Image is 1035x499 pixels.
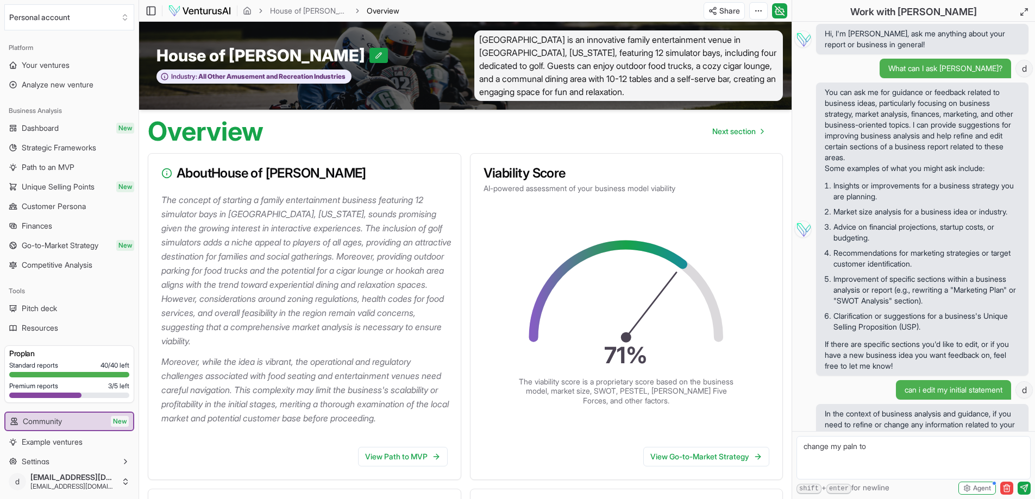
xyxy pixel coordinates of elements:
span: Share [719,5,740,16]
p: Moreover, while the idea is vibrant, the operational and regulatory challenges associated with fo... [161,355,452,425]
li: Advice on financial projections, startup costs, or budgeting. [833,219,1020,245]
a: Go-to-Market StrategyNew [4,237,134,254]
span: can i edit my initial statement [905,384,1002,395]
span: Settings [22,456,49,467]
h3: About House of [PERSON_NAME] [161,167,448,180]
a: Resources [4,319,134,337]
li: Insights or improvements for a business strategy you are planning. [833,178,1020,204]
nav: breadcrumb [243,5,399,16]
button: Settings [4,453,134,470]
a: Pitch deck [4,300,134,317]
p: The viability score is a proprietary score based on the business model, market size, SWOT, PESTEL... [518,377,735,406]
div: Platform [4,39,134,56]
textarea: change my paln to [796,436,1031,479]
div: Business Analysis [4,102,134,119]
span: Example ventures [22,437,83,447]
span: Industry: [171,72,197,81]
a: Path to an MVP [4,159,134,176]
span: d [1016,382,1032,398]
a: Strategic Frameworks [4,139,134,156]
p: You can ask me for guidance or feedback related to business ideas, particularly focusing on busin... [825,87,1020,163]
a: View Go-to-Market Strategy [643,447,769,466]
span: Community [23,416,62,427]
span: [GEOGRAPHIC_DATA] is an innovative family entertainment venue in [GEOGRAPHIC_DATA], [US_STATE], f... [474,30,783,101]
span: d [1016,60,1032,77]
p: Some examples of what you might ask include: [825,163,1020,174]
a: CommunityNew [5,413,133,430]
p: AI-powered assessment of your business model viability [484,183,770,194]
span: Finances [22,220,52,231]
span: Path to an MVP [22,162,74,173]
span: d [9,473,26,490]
span: House of [PERSON_NAME] [156,46,369,65]
span: Strategic Frameworks [22,142,96,153]
span: Hi, I'm [PERSON_NAME], ask me anything about your report or business in general! [825,28,1020,50]
span: 3 / 5 left [108,382,129,390]
span: All Other Amusement and Recreation Industries [197,72,346,81]
span: New [111,416,129,427]
span: [EMAIL_ADDRESS][DOMAIN_NAME] [30,482,117,491]
a: Example ventures [4,433,134,451]
span: In the context of business analysis and guidance, if you need to refine or change any information... [825,408,1020,484]
a: DashboardNew [4,119,134,137]
a: Unique Selling PointsNew [4,178,134,195]
text: 71 % [605,341,648,368]
a: Finances [4,217,134,235]
p: If there are specific sections you'd like to edit, or if you have a new business idea you want fe... [825,339,1020,371]
span: + for newline [796,482,889,494]
button: Agent [958,482,996,495]
li: Improvement of specific sections within a business analysis or report (e.g., rewriting a "Marketi... [833,271,1020,308]
span: New [116,181,134,192]
span: What can I ask [PERSON_NAME]? [888,63,1002,74]
a: Analyze new venture [4,76,134,93]
span: 40 / 40 left [101,361,129,370]
h2: Work with [PERSON_NAME] [850,4,977,20]
span: Go-to-Market Strategy [22,240,98,251]
span: Premium reports [9,382,58,390]
img: logo [168,4,231,17]
span: Standard reports [9,361,58,370]
nav: pagination [704,121,772,142]
span: Resources [22,323,58,333]
button: d[EMAIL_ADDRESS][DOMAIN_NAME][EMAIL_ADDRESS][DOMAIN_NAME] [4,469,134,495]
span: Overview [367,5,399,16]
button: Share [704,2,745,20]
img: Vera [794,30,812,48]
img: Vera [794,220,812,238]
span: Pitch deck [22,303,57,314]
span: Competitive Analysis [22,260,92,270]
li: Clarification or suggestions for a business's Unique Selling Proposition (USP). [833,308,1020,334]
button: Industry:All Other Amusement and Recreation Industries [156,70,352,84]
button: Select an organization [4,4,134,30]
span: Your ventures [22,60,70,71]
kbd: shift [796,484,821,494]
div: Tools [4,282,134,300]
span: New [116,123,134,134]
a: House of [PERSON_NAME] [270,5,348,16]
span: Agent [973,484,991,492]
span: Analyze new venture [22,79,93,90]
h3: Pro plan [9,348,129,359]
h1: Overview [148,118,264,144]
span: Unique Selling Points [22,181,95,192]
span: New [116,240,134,251]
span: Customer Persona [22,201,86,212]
p: The concept of starting a family entertainment business featuring 12 simulator bays in [GEOGRAPHI... [161,193,452,348]
span: Dashboard [22,123,59,134]
a: Competitive Analysis [4,256,134,274]
span: Next section [712,126,756,137]
li: Recommendations for marketing strategies or target customer identification. [833,245,1020,271]
a: Go to next page [704,121,772,142]
a: Customer Persona [4,198,134,215]
a: View Path to MVP [358,447,448,466]
h3: Viability Score [484,167,770,180]
a: Your ventures [4,56,134,74]
kbd: enter [826,484,851,494]
li: Market size analysis for a business idea or industry. [833,204,1020,219]
span: [EMAIL_ADDRESS][DOMAIN_NAME] [30,472,117,482]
